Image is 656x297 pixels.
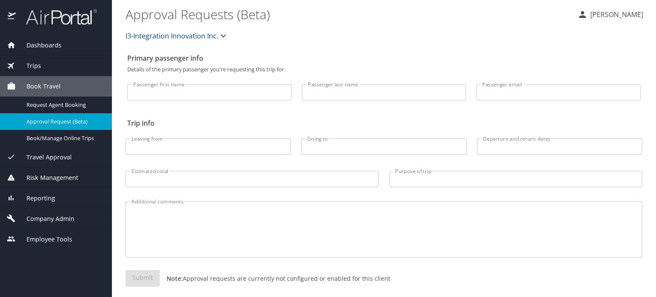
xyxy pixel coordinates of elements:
[127,67,641,72] p: Details of the primary passenger you're requesting this trip for
[126,1,571,27] h1: Approval Requests (Beta)
[16,82,61,91] span: Book Travel
[127,51,641,65] h2: Primary passenger info
[16,41,61,50] span: Dashboards
[26,134,102,142] span: Book/Manage Online Trips
[160,274,390,283] p: Approval requests are currently not configured or enabled for this client
[16,153,72,162] span: Travel Approval
[574,7,647,22] button: [PERSON_NAME]
[127,116,641,130] h2: Trip info
[588,9,643,20] p: [PERSON_NAME]
[16,173,78,182] span: Risk Management
[16,61,41,71] span: Trips
[126,30,218,42] span: I3-Integration Innovation Inc.
[167,274,183,282] strong: Note:
[8,9,17,25] img: icon-airportal.png
[16,235,72,244] span: Employee Tools
[26,101,102,109] span: Request Agent Booking
[16,194,55,203] span: Reporting
[17,9,97,25] img: airportal-logo.png
[122,27,232,44] button: I3-Integration Innovation Inc.
[16,214,74,223] span: Company Admin
[26,118,102,126] span: Approval Request (Beta)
